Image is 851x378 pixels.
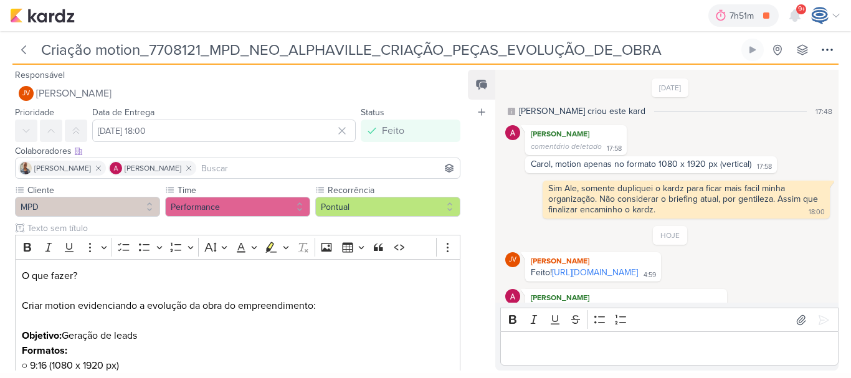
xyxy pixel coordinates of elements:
[531,159,751,169] div: Carol, motion apenas no formato 1080 x 1920 px (vertical)
[644,270,656,280] div: 4:59
[505,252,520,267] div: Joney Viana
[809,207,825,217] div: 18:00
[382,123,404,138] div: Feito
[15,82,460,105] button: JV [PERSON_NAME]
[19,162,32,174] img: Iara Santos
[528,291,725,304] div: [PERSON_NAME]
[361,107,384,118] label: Status
[199,161,457,176] input: Buscar
[165,197,310,217] button: Performance
[15,235,460,259] div: Editor toolbar
[500,331,839,366] div: Editor editing area: main
[548,183,820,215] div: Sim Ale, somente dupliquei o kardz para ficar mais facil minha organização. Não considerar o brie...
[528,255,658,267] div: [PERSON_NAME]
[36,86,112,101] span: [PERSON_NAME]
[607,144,622,154] div: 17:58
[22,268,454,343] p: O que fazer? Criar motion evidenciando a evolução da obra do empreendimento: Geração de leads
[315,197,460,217] button: Pontual
[26,184,160,197] label: Cliente
[25,222,460,235] input: Texto sem título
[519,105,645,118] div: [PERSON_NAME] criou este kard
[92,107,155,118] label: Data de Entrega
[552,267,638,278] a: [URL][DOMAIN_NAME]
[326,184,460,197] label: Recorrência
[15,107,54,118] label: Prioridade
[798,4,805,14] span: 9+
[176,184,310,197] label: Time
[815,106,832,117] div: 17:48
[15,70,65,80] label: Responsável
[757,162,772,172] div: 17:58
[37,39,739,61] input: Kard Sem Título
[531,142,602,151] span: comentário deletado
[361,120,460,142] button: Feito
[500,308,839,332] div: Editor toolbar
[22,344,67,357] strong: Formatos:
[15,197,160,217] button: MPD
[34,163,91,174] span: [PERSON_NAME]
[811,7,829,24] img: Caroline Traven De Andrade
[531,267,638,278] div: Feito!
[730,9,758,22] div: 7h51m
[110,162,122,174] img: Alessandra Gomes
[528,128,624,140] div: [PERSON_NAME]
[92,120,356,142] input: Select a date
[22,90,30,97] p: JV
[22,329,62,342] strong: Objetivo:
[15,144,460,158] div: Colaboradores
[10,8,75,23] img: kardz.app
[509,257,516,263] p: JV
[19,86,34,101] div: Joney Viana
[505,289,520,304] img: Alessandra Gomes
[125,163,181,174] span: [PERSON_NAME]
[505,125,520,140] img: Alessandra Gomes
[748,45,758,55] div: Ligar relógio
